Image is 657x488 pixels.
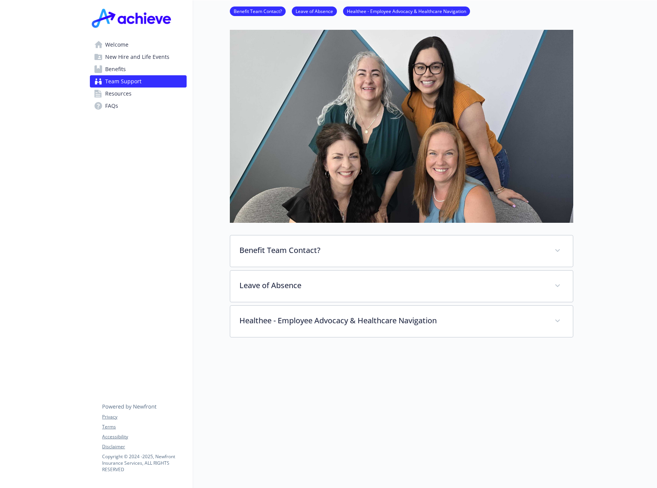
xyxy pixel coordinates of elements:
p: Copyright © 2024 - 2025 , Newfront Insurance Services, ALL RIGHTS RESERVED [102,453,186,473]
img: team support page banner [230,30,573,222]
a: Disclaimer [102,443,186,450]
span: Welcome [105,39,128,51]
a: Accessibility [102,433,186,440]
p: Benefit Team Contact? [239,245,545,256]
a: FAQs [90,100,187,112]
div: Healthee - Employee Advocacy & Healthcare Navigation [230,306,573,337]
a: Benefits [90,63,187,75]
p: Leave of Absence [239,280,545,291]
a: Welcome [90,39,187,51]
span: FAQs [105,100,118,112]
a: New Hire and Life Events [90,51,187,63]
div: Benefit Team Contact? [230,235,573,267]
a: Terms [102,423,186,430]
a: Resources [90,88,187,100]
span: Resources [105,88,132,100]
span: Benefits [105,63,126,75]
a: Healthee - Employee Advocacy & Healthcare Navigation [343,7,470,15]
a: Leave of Absence [292,7,337,15]
a: Benefit Team Contact? [230,7,286,15]
span: New Hire and Life Events [105,51,169,63]
a: Team Support [90,75,187,88]
span: Team Support [105,75,141,88]
p: Healthee - Employee Advocacy & Healthcare Navigation [239,315,545,326]
div: Leave of Absence [230,271,573,302]
a: Privacy [102,413,186,420]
